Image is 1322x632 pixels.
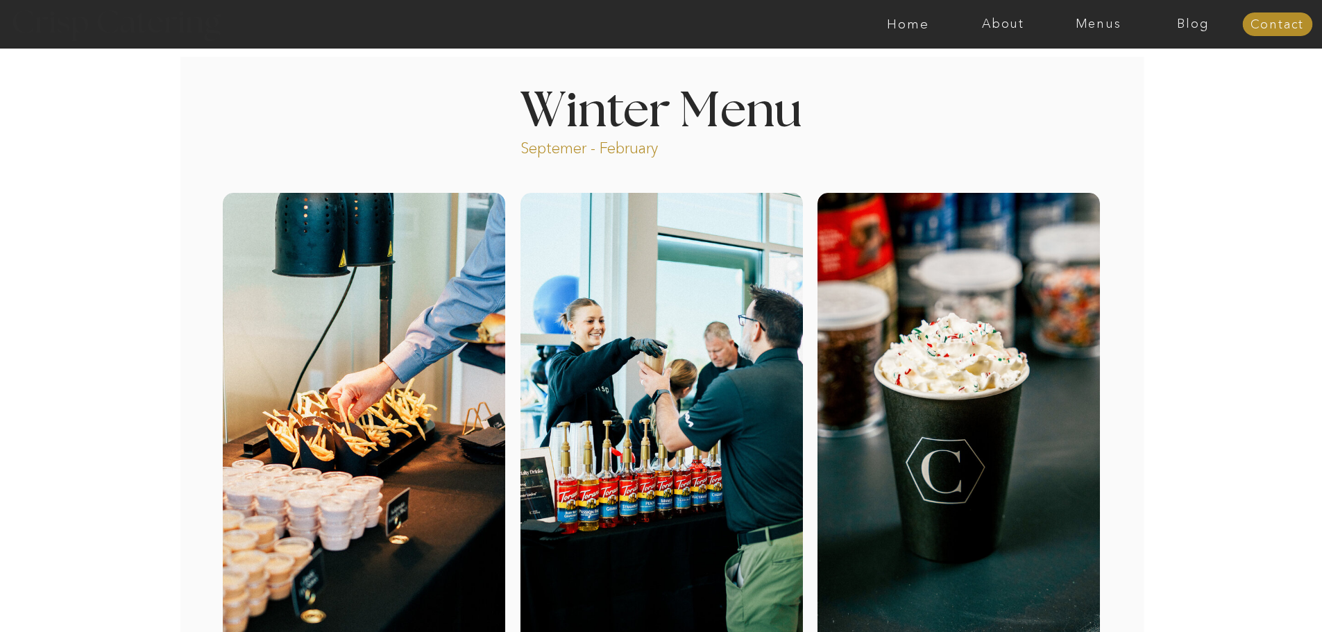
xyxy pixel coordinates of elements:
[1146,17,1241,31] a: Blog
[861,17,956,31] a: Home
[520,138,711,154] p: Septemer - February
[1242,18,1312,32] a: Contact
[468,87,854,128] h1: Winter Menu
[956,17,1051,31] a: About
[1183,563,1322,632] iframe: podium webchat widget bubble
[1051,17,1146,31] a: Menus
